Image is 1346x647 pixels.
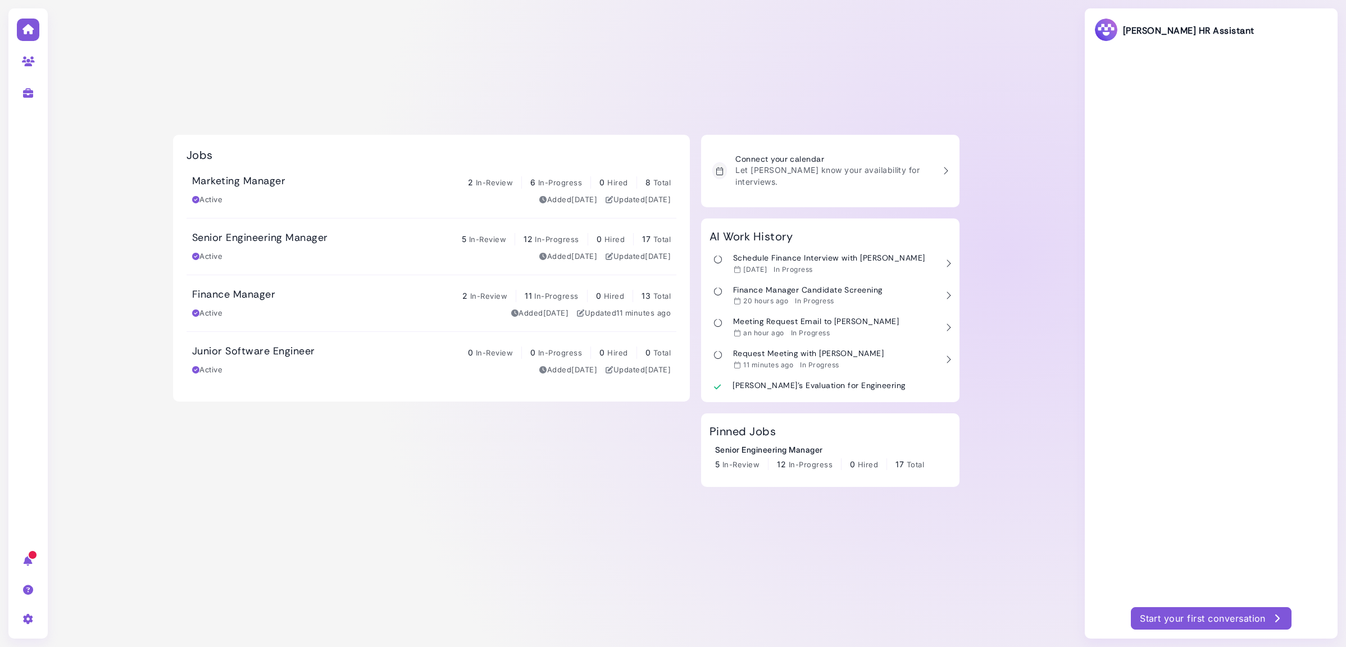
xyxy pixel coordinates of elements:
span: 0 [468,348,473,357]
div: In Progress [800,361,839,370]
h2: AI Work History [710,230,793,243]
span: 0 [599,177,604,187]
div: Active [192,194,222,206]
span: Total [907,460,924,469]
div: In Progress [774,265,812,274]
span: 11 [525,291,532,300]
h3: [PERSON_NAME] HR Assistant [1094,17,1254,44]
span: 5 [462,234,466,244]
span: Hired [604,235,625,244]
div: In Progress [791,329,830,338]
span: Hired [607,348,627,357]
span: 8 [645,177,651,187]
div: Active [192,364,222,376]
span: In-Progress [538,178,582,187]
span: 13 [642,291,651,300]
div: Added [539,251,597,262]
button: Start your first conversation [1131,607,1292,630]
div: Added [539,194,597,206]
div: Updated [606,194,671,206]
span: 12 [524,234,533,244]
span: 0 [850,459,855,469]
span: Total [653,291,671,300]
time: Sep 12, 2025 [743,361,793,369]
div: Active [192,308,222,319]
span: 0 [645,348,651,357]
span: 17 [642,234,651,244]
div: In Progress [795,297,834,306]
a: Finance Manager 2 In-Review 11 In-Progress 0 Hired 13 Total Active Added[DATE] Updated11 minutes ago [187,275,676,331]
span: 2 [462,291,467,300]
time: Sep 03, 2025 [571,365,597,374]
span: 6 [530,177,535,187]
time: Sep 12, 2025 [743,329,784,337]
div: Updated [606,251,671,262]
time: Sep 03, 2025 [571,252,597,261]
a: Marketing Manager 2 In-Review 6 In-Progress 0 Hired 8 Total Active Added[DATE] Updated[DATE] [187,162,676,218]
div: Updated [606,364,671,376]
span: Hired [858,460,878,469]
span: 0 [599,348,604,357]
span: In-Review [476,178,513,187]
time: Sep 03, 2025 [543,308,569,317]
span: Total [653,178,671,187]
div: Updated [577,308,671,319]
time: Sep 10, 2025 [743,265,767,274]
span: In-Review [470,291,507,300]
h3: Finance Manager [192,289,275,301]
div: Start your first conversation [1140,612,1283,625]
h2: Jobs [187,148,213,162]
h3: Request Meeting with [PERSON_NAME] [733,349,884,358]
span: In-Review [469,235,506,244]
span: Hired [604,291,624,300]
h3: Marketing Manager [192,175,285,188]
time: Sep 03, 2025 [571,195,597,204]
span: Total [653,235,671,244]
h3: Schedule Finance Interview with [PERSON_NAME] [733,253,925,263]
span: In-Progress [534,291,578,300]
a: Senior Engineering Manager 5 In-Review 12 In-Progress 0 Hired 17 Total Active Added[DATE] Updated... [187,218,676,275]
time: Sep 11, 2025 [743,297,788,305]
span: In-Review [722,460,760,469]
span: In-Progress [789,460,833,469]
time: Sep 10, 2025 [645,365,671,374]
h3: Junior Software Engineer [192,345,315,358]
h3: Connect your calendar [735,154,934,164]
span: Hired [607,178,627,187]
span: 0 [596,291,601,300]
span: In-Review [476,348,513,357]
span: In-Progress [538,348,582,357]
h3: [PERSON_NAME]'s Evaluation for Engineering Manager [733,381,936,400]
a: Senior Engineering Manager 5 In-Review 12 In-Progress 0 Hired 17 Total [715,444,924,471]
p: Let [PERSON_NAME] know your availability for interviews. [735,164,934,188]
span: 0 [597,234,602,244]
h3: Meeting Request Email to [PERSON_NAME] [733,317,899,326]
span: 2 [468,177,473,187]
span: In-Progress [535,235,579,244]
div: Added [511,308,569,319]
h2: Pinned Jobs [710,425,776,438]
h3: Senior Engineering Manager [192,232,328,244]
time: Sep 10, 2025 [645,252,671,261]
span: 0 [530,348,535,357]
span: 5 [715,459,720,469]
span: 17 [895,459,904,469]
span: Total [653,348,671,357]
h3: Finance Manager Candidate Screening [733,285,883,295]
span: 12 [777,459,786,469]
div: Added [539,364,597,376]
div: Senior Engineering Manager [715,444,924,455]
a: Junior Software Engineer 0 In-Review 0 In-Progress 0 Hired 0 Total Active Added[DATE] Updated[DATE] [187,332,676,388]
time: Sep 10, 2025 [645,195,671,204]
time: Sep 12, 2025 [616,308,671,317]
div: Active [192,251,222,262]
a: Connect your calendar Let [PERSON_NAME] know your availability for interviews. [707,149,954,193]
